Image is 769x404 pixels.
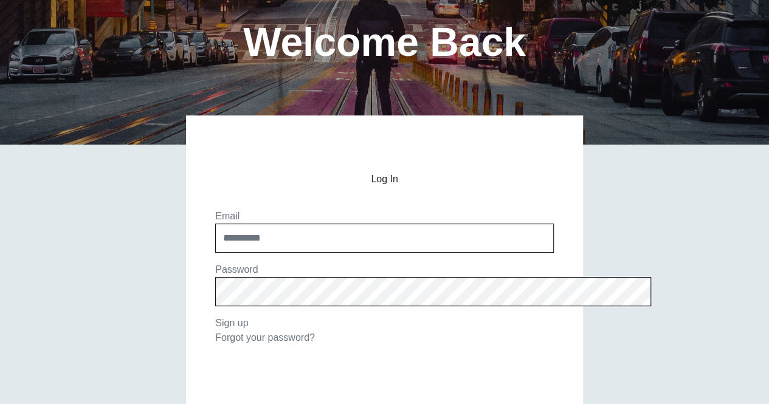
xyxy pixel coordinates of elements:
[215,264,258,275] label: Password
[215,332,315,343] a: Forgot your password?
[215,174,554,185] h2: Log In
[215,318,248,328] a: Sign up
[243,22,526,62] h1: Welcome Back
[215,211,240,221] label: Email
